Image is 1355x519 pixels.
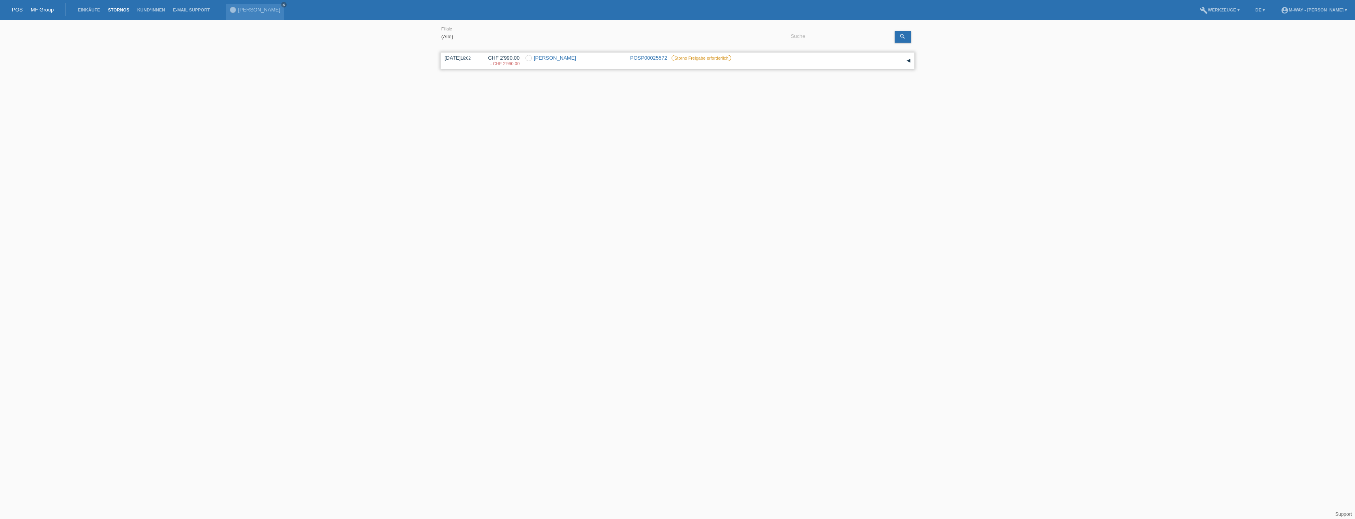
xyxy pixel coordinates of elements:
span: 16:02 [461,56,471,60]
a: search [895,31,911,43]
i: account_circle [1281,6,1289,14]
i: search [899,33,906,39]
i: close [282,3,286,7]
a: [PERSON_NAME] [238,7,280,13]
a: E-Mail Support [169,8,214,12]
label: Storno Freigabe erforderlich [672,55,731,61]
a: POSP00025572 [630,55,667,61]
div: 30.09.2025 / Storno laut Mail von Marco [482,61,520,66]
a: close [281,2,287,8]
a: Support [1335,511,1352,517]
div: [DATE] [445,55,476,61]
a: Einkäufe [74,8,104,12]
a: buildWerkzeuge ▾ [1196,8,1244,12]
a: POS — MF Group [12,7,54,13]
a: Stornos [104,8,133,12]
i: build [1200,6,1208,14]
div: CHF 2'990.00 [482,55,520,67]
a: DE ▾ [1252,8,1269,12]
div: auf-/zuklappen [903,55,914,67]
a: Kund*innen [133,8,169,12]
a: [PERSON_NAME] [534,55,576,61]
a: account_circlem-way - [PERSON_NAME] ▾ [1277,8,1351,12]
